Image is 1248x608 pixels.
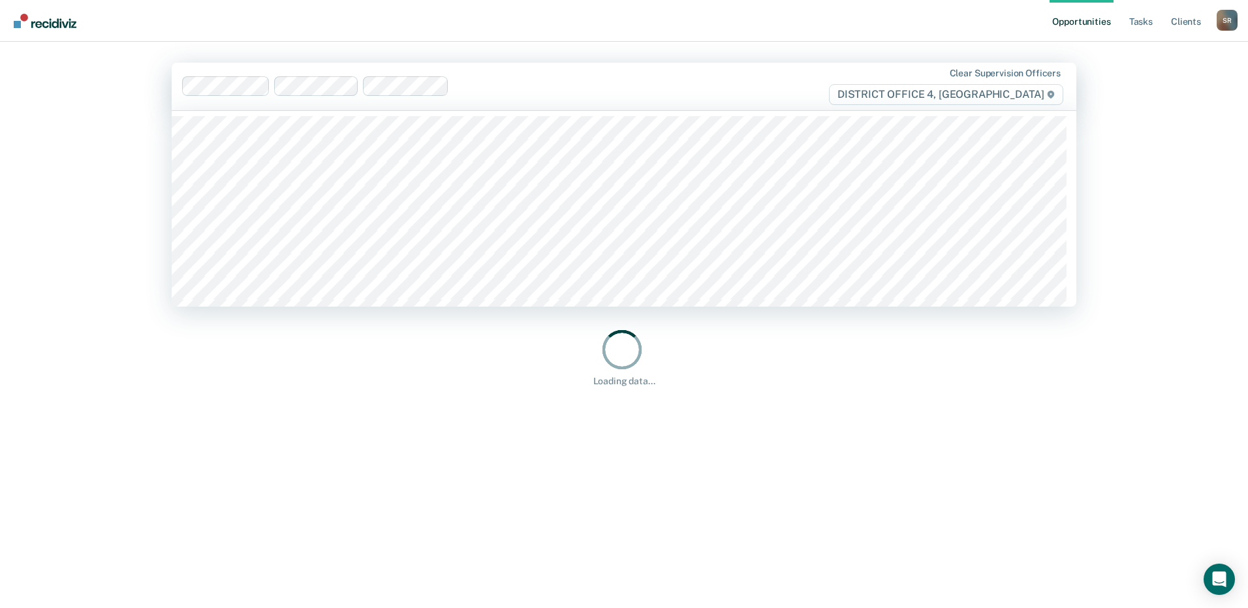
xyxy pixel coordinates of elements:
[1217,10,1238,31] div: S R
[829,84,1063,105] span: DISTRICT OFFICE 4, [GEOGRAPHIC_DATA]
[1217,10,1238,31] button: Profile dropdown button
[950,68,1061,79] div: Clear supervision officers
[14,14,76,28] img: Recidiviz
[593,376,655,387] div: Loading data...
[1204,564,1235,595] div: Open Intercom Messenger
